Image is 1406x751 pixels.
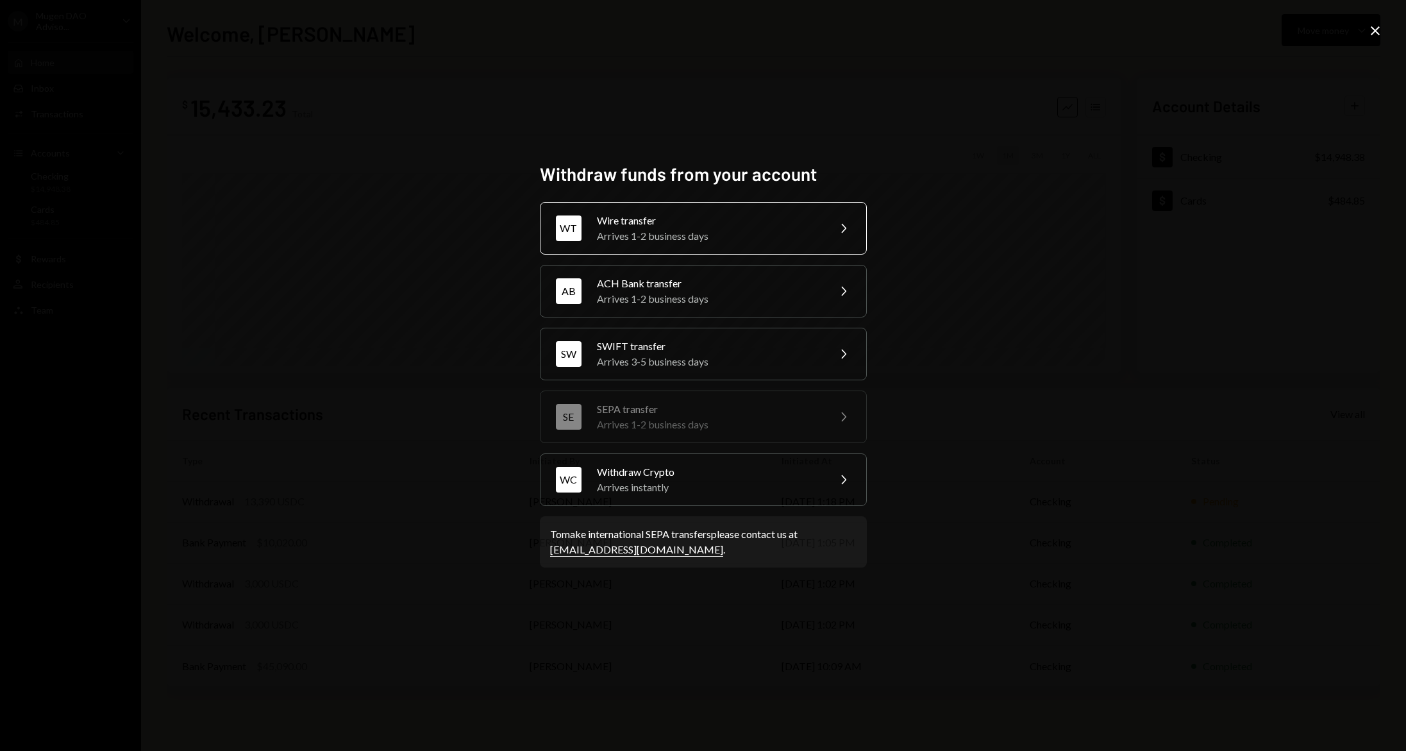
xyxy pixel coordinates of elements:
div: Arrives 1-2 business days [597,417,820,432]
div: SWIFT transfer [597,339,820,354]
div: Arrives instantly [597,480,820,495]
div: SEPA transfer [597,401,820,417]
div: WT [556,215,582,241]
div: Arrives 3-5 business days [597,354,820,369]
h2: Withdraw funds from your account [540,162,867,187]
button: SESEPA transferArrives 1-2 business days [540,391,867,443]
button: ABACH Bank transferArrives 1-2 business days [540,265,867,317]
button: WCWithdraw CryptoArrives instantly [540,453,867,506]
div: Arrives 1-2 business days [597,228,820,244]
div: SE [556,404,582,430]
div: To make international SEPA transfers please contact us at . [550,527,857,557]
div: WC [556,467,582,493]
button: WTWire transferArrives 1-2 business days [540,202,867,255]
div: AB [556,278,582,304]
div: ACH Bank transfer [597,276,820,291]
div: Arrives 1-2 business days [597,291,820,307]
div: SW [556,341,582,367]
div: Withdraw Crypto [597,464,820,480]
a: [EMAIL_ADDRESS][DOMAIN_NAME] [550,543,723,557]
button: SWSWIFT transferArrives 3-5 business days [540,328,867,380]
div: Wire transfer [597,213,820,228]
